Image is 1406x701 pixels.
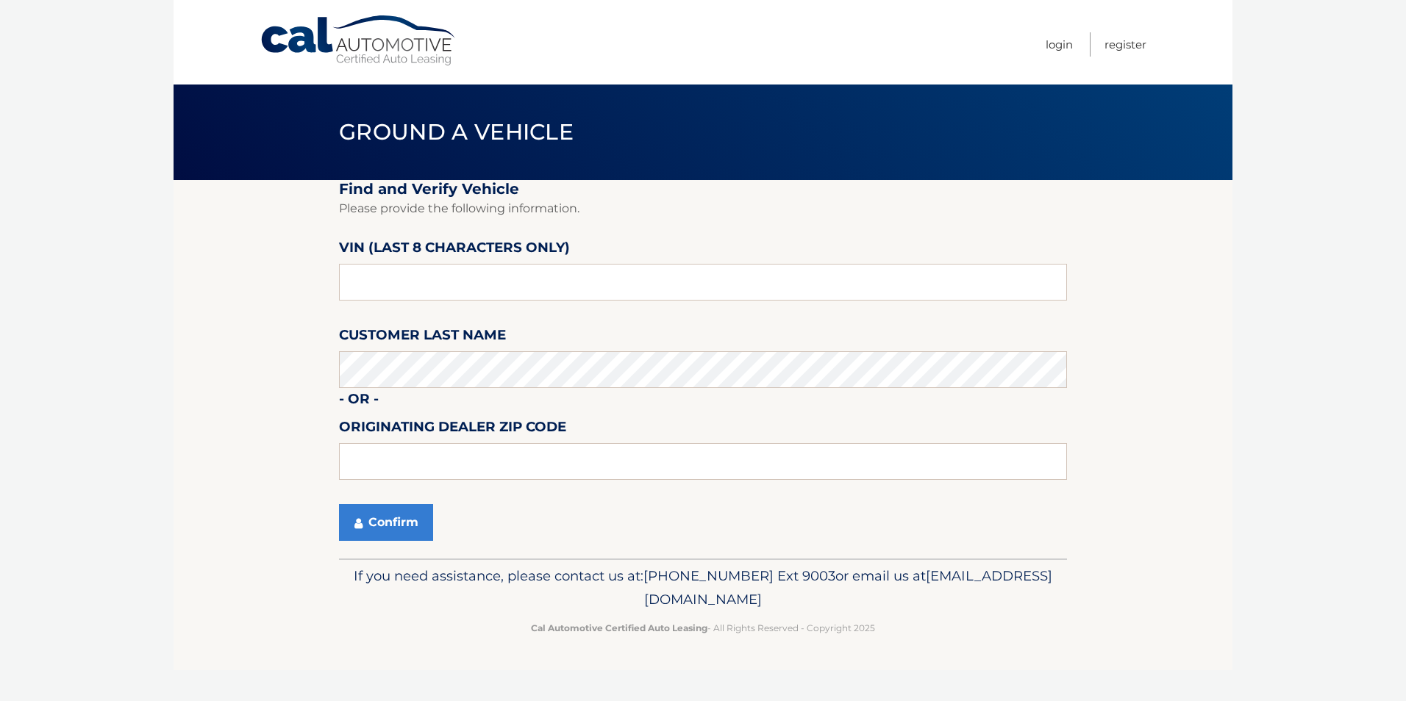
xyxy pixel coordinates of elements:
label: VIN (last 8 characters only) [339,237,570,264]
a: Register [1105,32,1146,57]
label: - or - [339,388,379,415]
button: Confirm [339,504,433,541]
h2: Find and Verify Vehicle [339,180,1067,198]
a: Login [1046,32,1073,57]
label: Customer Last Name [339,324,506,351]
span: Ground a Vehicle [339,118,574,145]
p: Please provide the following information. [339,198,1067,219]
p: - All Rights Reserved - Copyright 2025 [349,620,1057,636]
a: Cal Automotive [260,15,458,67]
p: If you need assistance, please contact us at: or email us at [349,564,1057,611]
span: [PHONE_NUMBER] Ext 9003 [643,567,835,584]
label: Originating Dealer Zip Code [339,416,566,443]
strong: Cal Automotive Certified Auto Leasing [531,622,707,633]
